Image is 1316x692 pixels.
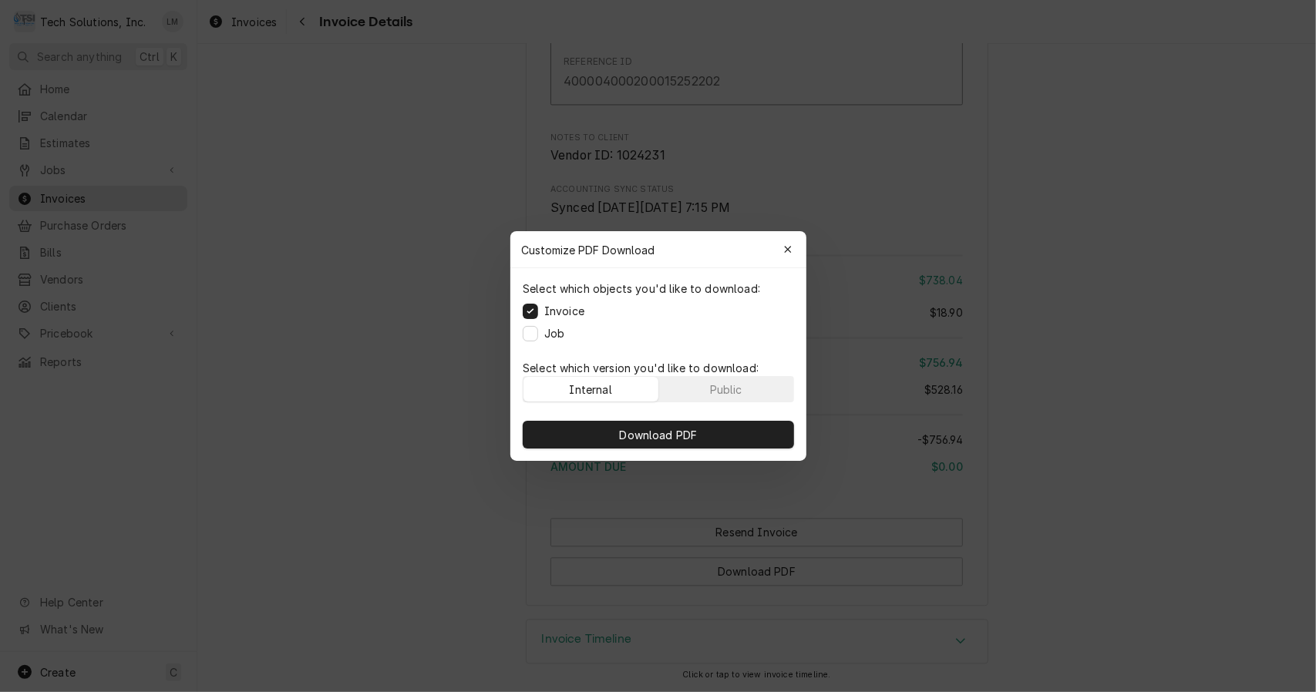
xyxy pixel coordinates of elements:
label: Invoice [544,303,584,319]
label: Job [544,325,564,341]
p: Select which version you'd like to download: [523,360,794,376]
div: Internal [569,381,611,398]
span: Download PDF [616,427,700,443]
div: Public [709,381,742,398]
div: Customize PDF Download [510,231,806,268]
button: Download PDF [523,421,794,448]
p: Select which objects you'd like to download: [523,280,760,297]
